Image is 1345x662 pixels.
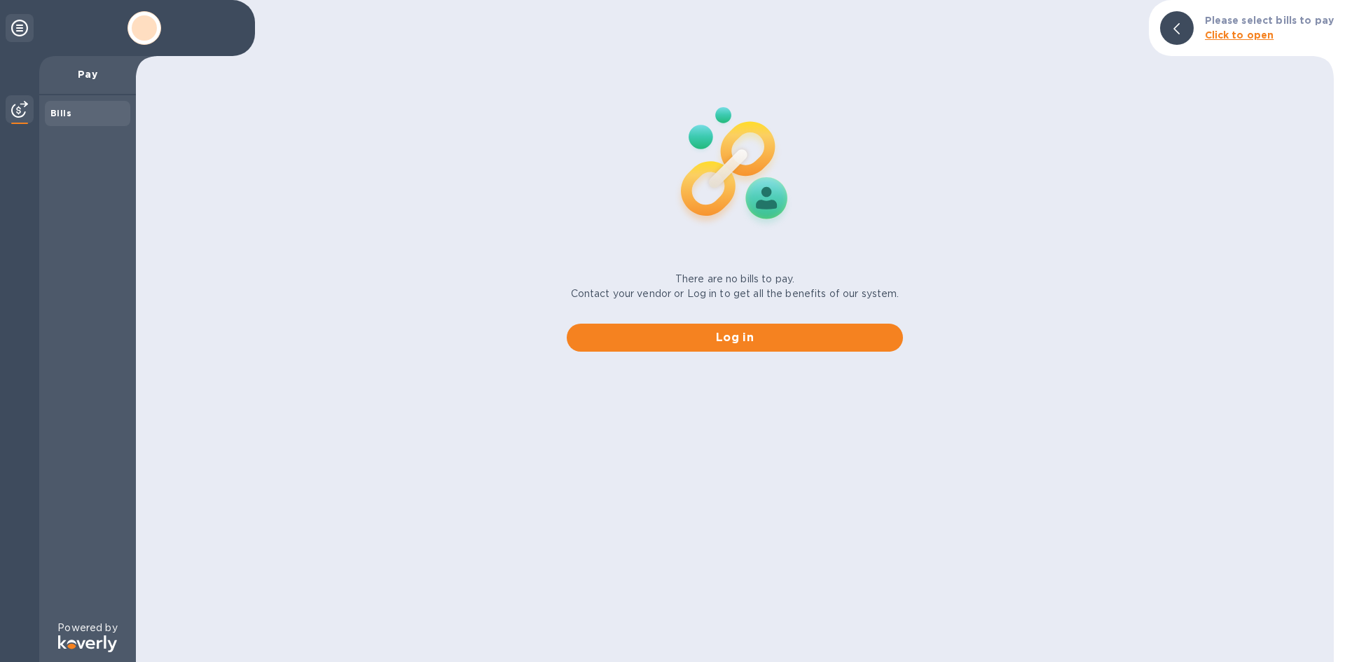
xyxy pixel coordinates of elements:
[1205,15,1334,26] b: Please select bills to pay
[578,329,892,346] span: Log in
[50,108,71,118] b: Bills
[567,324,903,352] button: Log in
[58,635,117,652] img: Logo
[57,621,117,635] p: Powered by
[50,67,125,81] p: Pay
[571,272,899,301] p: There are no bills to pay. Contact your vendor or Log in to get all the benefits of our system.
[1205,29,1274,41] b: Click to open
